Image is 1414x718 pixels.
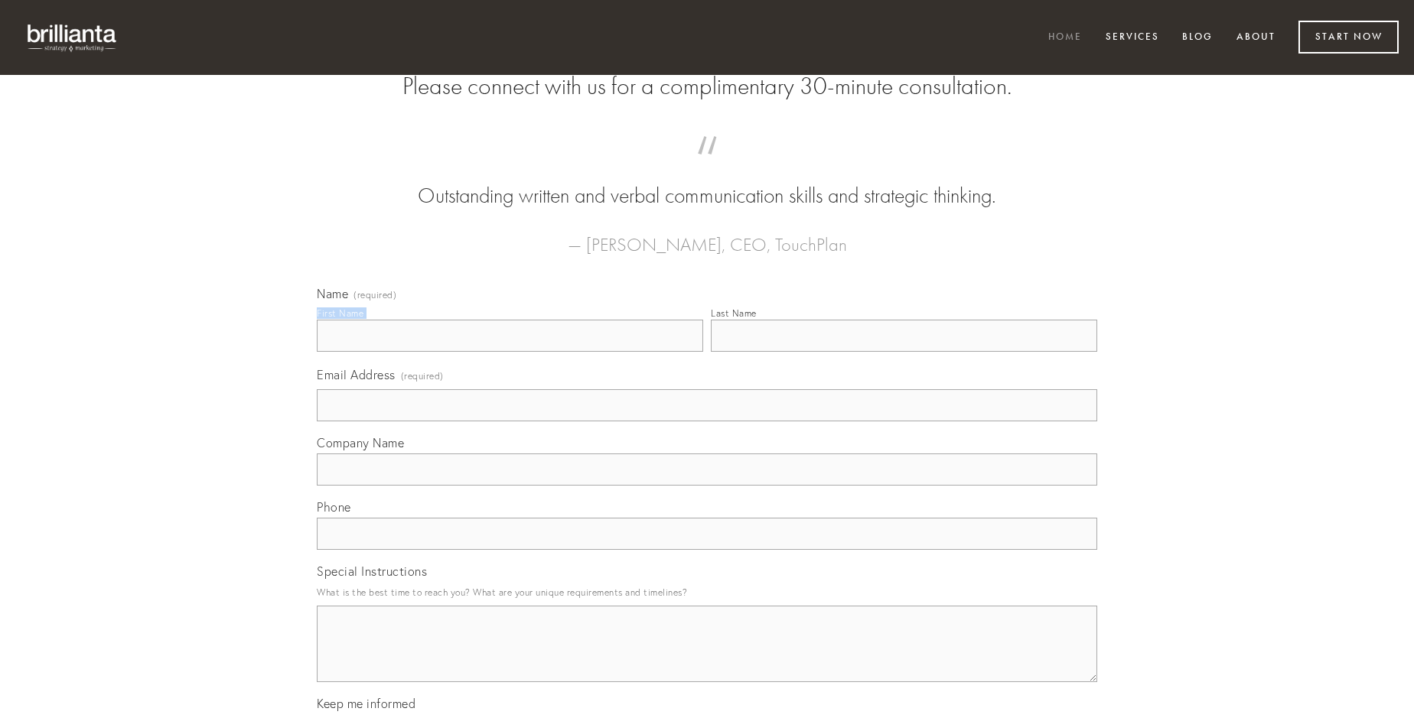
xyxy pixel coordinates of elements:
[341,151,1073,211] blockquote: Outstanding written and verbal communication skills and strategic thinking.
[1227,25,1285,50] a: About
[317,499,351,515] span: Phone
[317,564,427,579] span: Special Instructions
[317,582,1097,603] p: What is the best time to reach you? What are your unique requirements and timelines?
[317,696,415,711] span: Keep me informed
[1096,25,1169,50] a: Services
[317,286,348,301] span: Name
[1298,21,1399,54] a: Start Now
[317,72,1097,101] h2: Please connect with us for a complimentary 30-minute consultation.
[317,435,404,450] span: Company Name
[341,211,1073,260] figcaption: — [PERSON_NAME], CEO, TouchPlan
[317,367,396,382] span: Email Address
[341,151,1073,181] span: “
[1172,25,1223,50] a: Blog
[15,15,130,60] img: brillianta - research, strategy, marketing
[317,307,363,319] div: First Name
[711,307,757,319] div: Last Name
[1038,25,1092,50] a: Home
[353,291,396,300] span: (required)
[401,365,444,386] span: (required)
